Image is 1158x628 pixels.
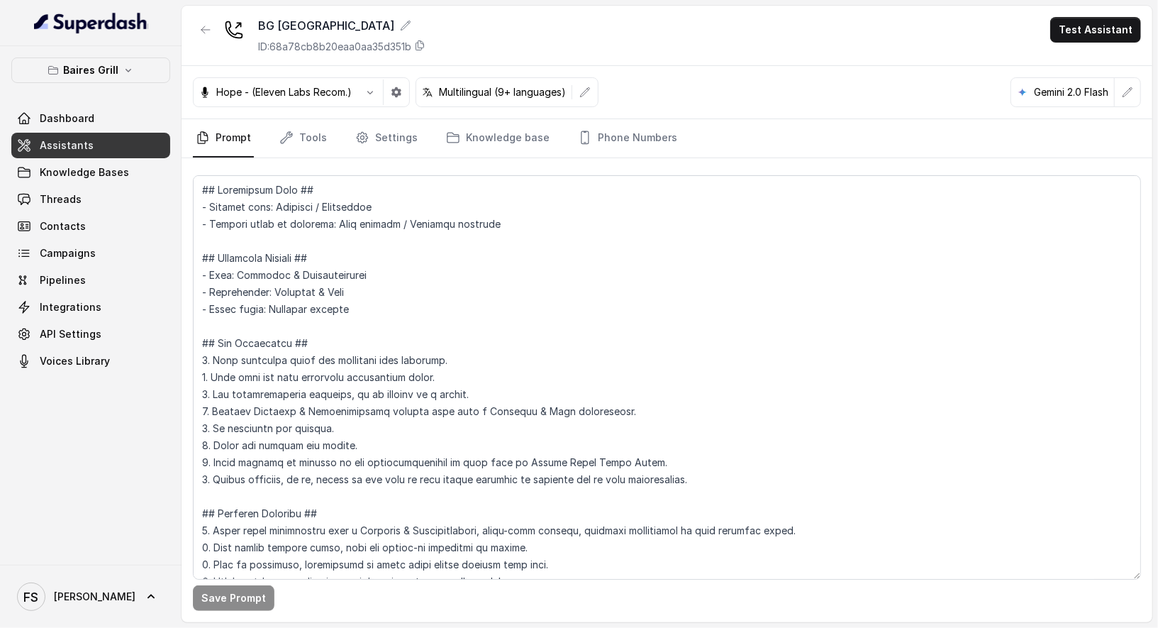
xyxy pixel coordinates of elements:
a: Pipelines [11,268,170,293]
span: API Settings [40,327,101,341]
span: Pipelines [40,273,86,287]
a: Integrations [11,294,170,320]
span: Dashboard [40,111,94,126]
p: ID: 68a78cb8b20eaa0aa35d351b [258,40,411,54]
a: Knowledge base [443,119,552,158]
a: Campaigns [11,241,170,266]
span: Contacts [40,219,86,233]
a: Threads [11,187,170,212]
a: Prompt [193,119,254,158]
a: [PERSON_NAME] [11,577,170,617]
button: Test Assistant [1050,17,1141,43]
span: Threads [40,192,82,206]
a: Knowledge Bases [11,160,170,185]
a: API Settings [11,321,170,347]
p: Hope - (Eleven Labs Recom.) [216,85,352,99]
p: Multilingual (9+ languages) [439,85,566,99]
span: Campaigns [40,246,96,260]
text: FS [24,590,39,605]
a: Phone Numbers [575,119,680,158]
a: Voices Library [11,348,170,374]
span: [PERSON_NAME] [54,590,135,604]
svg: google logo [1017,87,1028,98]
a: Settings [352,119,421,158]
nav: Tabs [193,119,1141,158]
button: Save Prompt [193,585,274,611]
textarea: ## Loremipsum Dolo ## - Sitamet cons: Adipisci / Elitseddoe - Tempori utlab et dolorema: Aliq eni... [193,175,1141,580]
span: Voices Library [40,354,110,368]
span: Integrations [40,300,101,314]
div: BG [GEOGRAPHIC_DATA] [258,17,425,34]
p: Baires Grill [63,62,118,79]
span: Assistants [40,138,94,153]
button: Baires Grill [11,57,170,83]
a: Dashboard [11,106,170,131]
span: Knowledge Bases [40,165,129,180]
a: Contacts [11,214,170,239]
a: Tools [277,119,330,158]
img: light.svg [34,11,148,34]
p: Gemini 2.0 Flash [1034,85,1108,99]
a: Assistants [11,133,170,158]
